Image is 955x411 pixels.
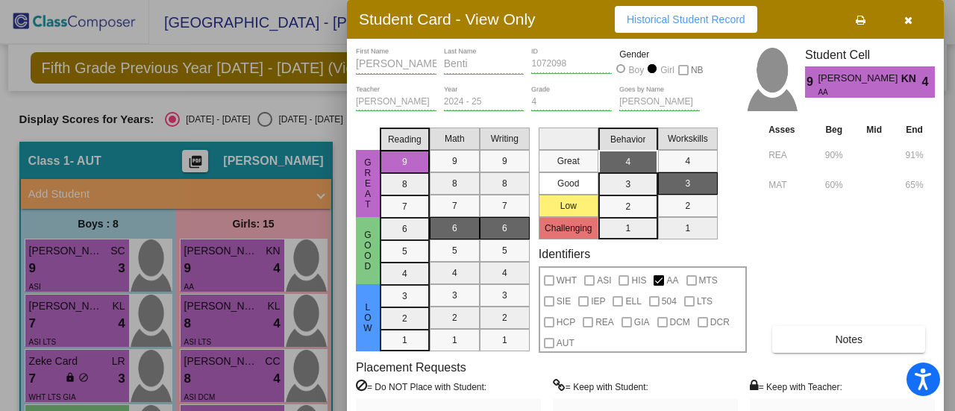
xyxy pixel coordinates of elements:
[765,122,813,138] th: Asses
[625,292,641,310] span: ELL
[901,71,922,87] span: KN
[531,59,612,69] input: Enter ID
[666,272,678,289] span: AA
[634,313,650,331] span: GIA
[557,272,577,289] span: WHT
[619,97,700,107] input: goes by name
[835,333,862,345] span: Notes
[670,313,690,331] span: DCM
[539,247,590,261] label: Identifiers
[557,313,575,331] span: HCP
[597,272,611,289] span: ASI
[818,71,901,87] span: [PERSON_NAME]
[615,6,757,33] button: Historical Student Record
[854,122,894,138] th: Mid
[359,10,536,28] h3: Student Card - View Only
[768,144,810,166] input: assessment
[710,313,730,331] span: DCR
[553,379,648,394] label: = Keep with Student:
[361,157,375,210] span: Great
[627,13,745,25] span: Historical Student Record
[818,87,890,98] span: AA
[361,302,375,333] span: Low
[444,97,525,107] input: year
[768,174,810,196] input: assessment
[805,48,935,62] h3: Student Cell
[595,313,614,331] span: REA
[691,61,704,79] span: NB
[699,272,718,289] span: MTS
[662,292,677,310] span: 504
[805,73,818,91] span: 9
[894,122,935,138] th: End
[772,326,925,353] button: Notes
[750,379,842,394] label: = Keep with Teacher:
[628,63,645,77] div: Boy
[619,48,700,61] mat-label: Gender
[356,97,436,107] input: teacher
[591,292,605,310] span: IEP
[660,63,674,77] div: Girl
[356,360,466,374] label: Placement Requests
[557,334,574,352] span: AUT
[531,97,612,107] input: grade
[922,73,935,91] span: 4
[557,292,571,310] span: SIE
[631,272,646,289] span: HIS
[697,292,713,310] span: LTS
[813,122,854,138] th: Beg
[361,230,375,272] span: Good
[356,379,486,394] label: = Do NOT Place with Student:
